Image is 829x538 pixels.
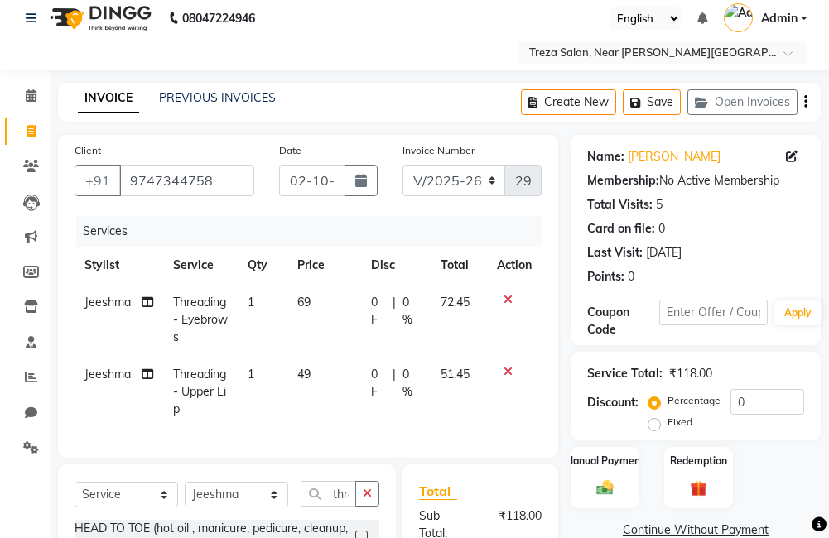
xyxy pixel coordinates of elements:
div: Name: [587,148,624,166]
label: Redemption [670,454,727,468]
div: 5 [656,196,663,214]
img: Admin [724,3,753,32]
span: 1 [248,367,254,382]
span: Jeeshma [84,295,131,310]
input: Enter Offer / Coupon Code [659,300,768,325]
div: Total Visits: [587,196,653,214]
button: Open Invoices [687,89,798,115]
label: Manual Payment [565,454,644,468]
div: Coupon Code [587,304,659,339]
label: Fixed [668,415,692,430]
img: _gift.svg [685,478,711,499]
div: No Active Membership [587,172,804,190]
div: Discount: [587,394,639,411]
th: Disc [361,247,430,284]
span: Admin [761,10,798,27]
div: Last Visit: [587,244,643,262]
label: Client [75,143,101,158]
span: 51.45 [441,367,470,382]
span: Threading - Eyebrows [173,295,228,344]
th: Stylist [75,247,163,284]
span: 0 % [402,294,420,329]
div: Service Total: [587,365,663,382]
span: | [393,366,396,401]
a: [PERSON_NAME] [628,148,721,166]
input: Search or Scan [301,481,356,507]
span: 69 [297,295,311,310]
div: 0 [628,268,634,286]
button: Apply [774,300,822,325]
button: Create New [521,89,616,115]
span: 0 % [402,366,420,401]
a: INVOICE [78,84,139,113]
span: 0 F [371,294,386,329]
div: ₹118.00 [669,365,712,382]
div: 0 [658,220,665,238]
button: Save [623,89,681,115]
div: Services [76,216,554,247]
span: 72.45 [441,295,470,310]
span: 0 F [371,366,386,401]
div: Card on file: [587,220,655,238]
th: Qty [238,247,287,284]
label: Invoice Number [402,143,475,158]
div: Points: [587,268,624,286]
label: Percentage [668,393,721,408]
div: [DATE] [646,244,682,262]
th: Action [487,247,542,284]
span: Jeeshma [84,367,131,382]
div: Membership: [587,172,659,190]
span: 49 [297,367,311,382]
span: Total [419,483,457,500]
a: PREVIOUS INVOICES [159,90,276,105]
label: Date [279,143,301,158]
button: +91 [75,165,121,196]
input: Search by Name/Mobile/Email/Code [119,165,254,196]
th: Total [431,247,487,284]
span: | [393,294,396,329]
span: Threading - Upper Lip [173,367,226,416]
img: _cash.svg [591,478,618,497]
th: Service [163,247,238,284]
span: 1 [248,295,254,310]
th: Price [287,247,361,284]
